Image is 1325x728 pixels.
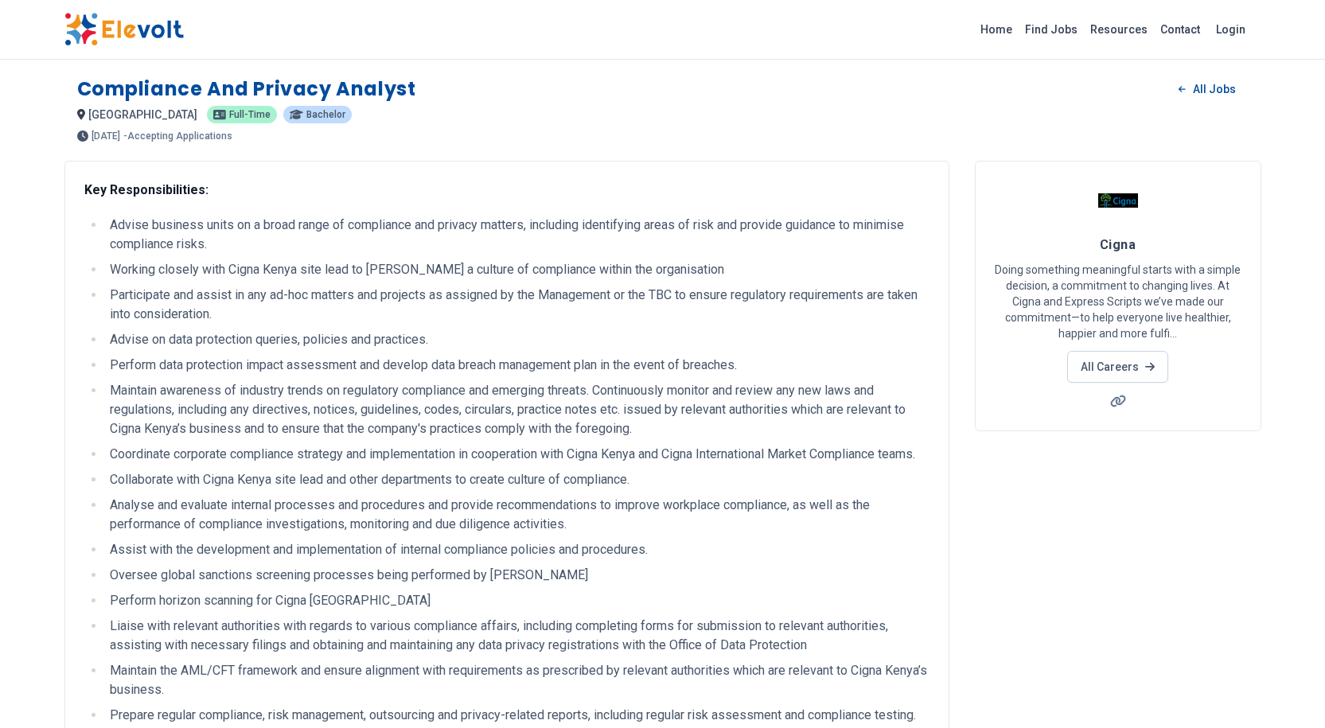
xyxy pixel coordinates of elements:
[105,445,929,464] li: Coordinate corporate compliance strategy and implementation in cooperation with Cigna Kenya and C...
[105,617,929,655] li: Liaise with relevant authorities with regards to various compliance affairs, including completing...
[123,131,232,141] p: - Accepting Applications
[105,661,929,699] li: Maintain the AML/CFT framework and ensure alignment with requirements as prescribed by relevant a...
[84,182,208,197] strong: Key Responsibilities:
[974,17,1019,42] a: Home
[1206,14,1255,45] a: Login
[1098,181,1138,220] img: Cigna
[105,470,929,489] li: Collaborate with Cigna Kenya site lead and other departments to create culture of compliance.
[92,131,120,141] span: [DATE]
[105,566,929,585] li: Oversee global sanctions screening processes being performed by [PERSON_NAME]
[1100,237,1136,252] span: Cigna
[1019,17,1084,42] a: Find Jobs
[105,330,929,349] li: Advise on data protection queries, policies and practices.
[1166,77,1248,101] a: All Jobs
[1067,351,1168,383] a: All Careers
[105,216,929,254] li: Advise business units on a broad range of compliance and privacy matters, including identifying a...
[229,110,271,119] span: Full-time
[105,706,929,725] li: Prepare regular compliance, risk management, outsourcing and privacy-related reports, including r...
[1084,17,1154,42] a: Resources
[1154,17,1206,42] a: Contact
[64,13,184,46] img: Elevolt
[105,381,929,438] li: Maintain awareness of industry trends on regulatory compliance and emerging threats. Continuously...
[105,260,929,279] li: Working closely with Cigna Kenya site lead to [PERSON_NAME] a culture of compliance within the or...
[306,110,345,119] span: Bachelor
[975,450,1261,673] iframe: Advertisement
[105,540,929,559] li: Assist with the development and implementation of internal compliance policies and procedures.
[77,76,416,102] h1: Compliance and Privacy Analyst
[105,591,929,610] li: Perform horizon scanning for Cigna [GEOGRAPHIC_DATA]
[88,108,197,121] span: [GEOGRAPHIC_DATA]
[105,356,929,375] li: Perform data protection impact assessment and develop data breach management plan in the event of...
[105,496,929,534] li: Analyse and evaluate internal processes and procedures and provide recommendations to improve wor...
[995,262,1241,341] p: Doing something meaningful starts with a simple decision, a commitment to changing lives. At Cign...
[105,286,929,324] li: Participate and assist in any ad-hoc matters and projects as assigned by the Management or the TB...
